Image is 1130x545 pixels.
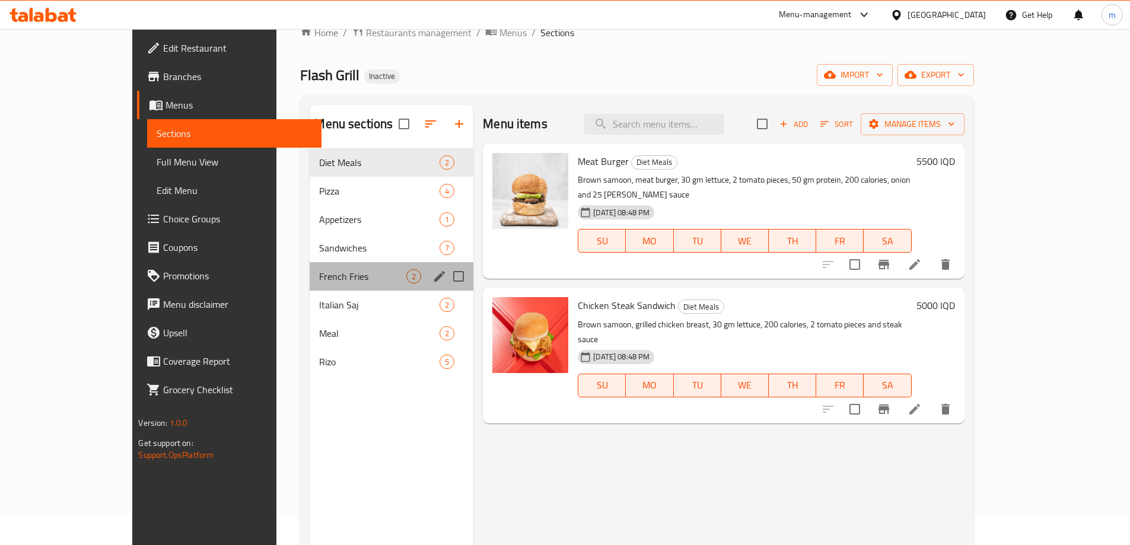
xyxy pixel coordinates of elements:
[916,153,955,170] h6: 5500 IQD
[626,229,673,253] button: MO
[842,397,867,422] span: Select to update
[578,317,911,347] p: Brown samoon, grilled chicken breast, 30 gm lettuce, 200 calories, 2 tomato pieces and steak sauce
[779,8,852,22] div: Menu-management
[310,234,473,262] div: Sandwiches7
[907,68,965,82] span: export
[147,119,321,148] a: Sections
[137,91,321,119] a: Menus
[163,41,311,55] span: Edit Restaurant
[157,155,311,169] span: Full Menu View
[440,243,454,254] span: 7
[775,115,813,133] button: Add
[147,148,321,176] a: Full Menu View
[726,232,764,250] span: WE
[137,347,321,375] a: Coverage Report
[138,447,214,463] a: Support.OpsPlatform
[440,356,454,368] span: 5
[774,232,811,250] span: TH
[816,229,864,253] button: FR
[588,351,654,362] span: [DATE] 08:48 PM
[319,212,440,227] span: Appetizers
[485,25,527,40] a: Menus
[440,241,454,255] div: items
[310,148,473,177] div: Diet Meals2
[769,229,816,253] button: TH
[826,68,883,82] span: import
[916,297,955,314] h6: 5000 IQD
[440,355,454,369] div: items
[440,214,454,225] span: 1
[310,205,473,234] div: Appetizers1
[674,229,721,253] button: TU
[319,298,440,312] span: Italian Saj
[364,69,400,84] div: Inactive
[440,326,454,340] div: items
[631,155,677,170] div: Diet Meals
[861,113,965,135] button: Manage items
[1109,8,1116,21] span: m
[583,232,621,250] span: SU
[821,232,859,250] span: FR
[319,269,406,283] span: French Fries
[137,62,321,91] a: Branches
[721,374,769,397] button: WE
[364,71,400,81] span: Inactive
[137,375,321,404] a: Grocery Checklist
[310,348,473,376] div: Rizo5
[157,126,311,141] span: Sections
[163,69,311,84] span: Branches
[440,212,454,227] div: items
[391,111,416,136] span: Select all sections
[137,233,321,262] a: Coupons
[440,328,454,339] span: 2
[631,377,669,394] span: MO
[440,157,454,168] span: 2
[540,26,574,40] span: Sections
[626,374,673,397] button: MO
[310,291,473,319] div: Italian Saj2
[868,377,906,394] span: SA
[679,300,724,314] span: Diet Meals
[319,184,440,198] div: Pizza
[319,326,440,340] span: Meal
[908,257,922,272] a: Edit menu item
[300,62,359,88] span: Flash Grill
[583,377,621,394] span: SU
[908,8,986,21] div: [GEOGRAPHIC_DATA]
[578,229,626,253] button: SU
[319,155,440,170] span: Diet Meals
[492,297,568,373] img: Chicken Steak Sandwich
[476,26,480,40] li: /
[726,377,764,394] span: WE
[531,26,536,40] li: /
[897,64,974,86] button: export
[319,241,440,255] div: Sandwiches
[870,395,898,423] button: Branch-specific-item
[820,117,853,131] span: Sort
[492,153,568,229] img: Meat Burger
[578,173,911,202] p: Brown samoon, meat burger, 30 gm lettuce, 2 tomato pieces, 50 gm protein, 200 calories, onion and...
[137,290,321,318] a: Menu disclaimer
[165,98,311,112] span: Menus
[352,25,472,40] a: Restaurants management
[842,252,867,277] span: Select to update
[578,152,629,170] span: Meat Burger
[319,355,440,369] span: Rizo
[147,176,321,205] a: Edit Menu
[314,115,393,133] h2: Menu sections
[578,374,626,397] button: SU
[163,269,311,283] span: Promotions
[440,299,454,311] span: 2
[584,114,724,135] input: search
[431,267,448,285] button: edit
[588,207,654,218] span: [DATE] 08:48 PM
[632,155,677,169] span: Diet Meals
[163,354,311,368] span: Coverage Report
[310,262,473,291] div: French Fries2edit
[310,319,473,348] div: Meal2
[137,318,321,347] a: Upsell
[774,377,811,394] span: TH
